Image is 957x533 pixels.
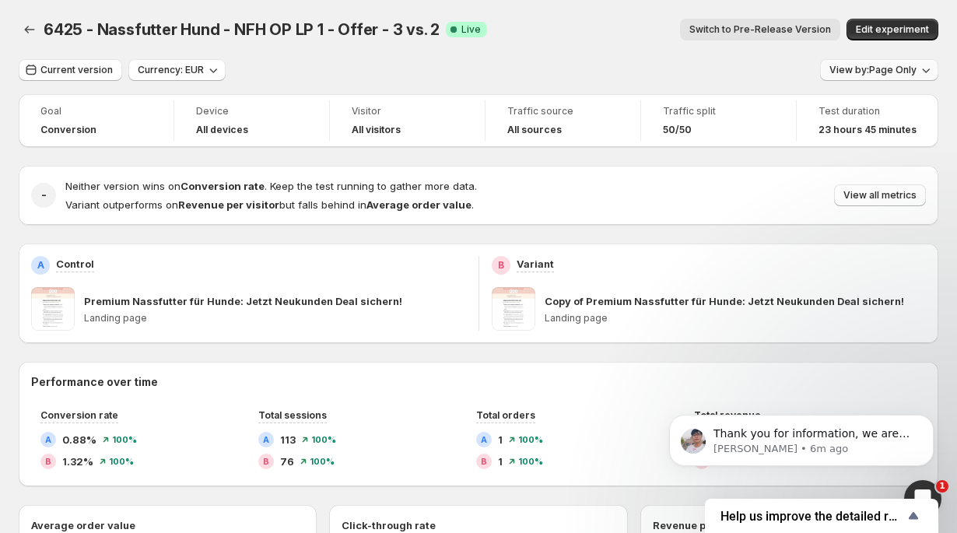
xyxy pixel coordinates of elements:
[84,312,466,324] p: Landing page
[196,103,307,138] a: DeviceAll devices
[352,124,401,136] h4: All visitors
[366,198,471,211] strong: Average order value
[720,507,923,525] button: Show survey - Help us improve the detailed report for A/B campaigns
[834,184,926,206] button: View all metrics
[45,457,51,466] h2: B
[653,517,752,533] h3: Revenue per visitor
[352,105,463,117] span: Visitor
[84,293,402,309] p: Premium Nassfutter für Hunde: Jetzt Neukunden Deal sichern!
[263,435,269,444] h2: A
[819,124,917,136] span: 23 hours 45 minutes
[481,435,487,444] h2: A
[843,189,917,202] span: View all metrics
[507,105,619,117] span: Traffic source
[40,105,152,117] span: Goal
[342,517,436,533] h3: Click-through rate
[819,103,917,138] a: Test duration23 hours 45 minutes
[181,180,265,192] strong: Conversion rate
[196,105,307,117] span: Device
[545,312,927,324] p: Landing page
[663,103,774,138] a: Traffic split50/50
[196,124,248,136] h4: All devices
[498,454,503,469] span: 1
[936,480,948,493] span: 1
[847,19,938,40] button: Edit experiment
[476,409,535,421] span: Total orders
[507,124,562,136] h4: All sources
[138,64,204,76] span: Currency: EUR
[258,409,327,421] span: Total sessions
[461,23,481,36] span: Live
[689,23,831,36] span: Switch to Pre-Release Version
[40,124,96,136] span: Conversion
[518,435,543,444] span: 100 %
[40,64,113,76] span: Current version
[56,256,94,272] p: Control
[518,457,543,466] span: 100 %
[680,19,840,40] button: Switch to Pre-Release Version
[829,64,917,76] span: View by: Page Only
[263,457,269,466] h2: B
[492,287,535,331] img: Copy of Premium Nassfutter für Hunde: Jetzt Neukunden Deal sichern!
[310,457,335,466] span: 100 %
[280,454,294,469] span: 76
[646,382,957,491] iframe: Intercom notifications message
[507,103,619,138] a: Traffic sourceAll sources
[62,454,93,469] span: 1.32%
[481,457,487,466] h2: B
[31,517,135,533] h3: Average order value
[41,188,47,203] h2: -
[44,20,440,39] span: 6425 - Nassfutter Hund - NFH OP LP 1 - Offer - 3 vs. 2
[45,435,51,444] h2: A
[31,287,75,331] img: Premium Nassfutter für Hunde: Jetzt Neukunden Deal sichern!
[498,259,504,272] h2: B
[65,180,477,192] span: Neither version wins on . Keep the test running to gather more data.
[37,259,44,272] h2: A
[820,59,938,81] button: View by:Page Only
[311,435,336,444] span: 100 %
[19,19,40,40] button: Back
[663,124,692,136] span: 50/50
[498,432,503,447] span: 1
[109,457,134,466] span: 100 %
[31,374,926,390] h2: Performance over time
[663,105,774,117] span: Traffic split
[545,293,904,309] p: Copy of Premium Nassfutter für Hunde: Jetzt Neukunden Deal sichern!
[517,256,554,272] p: Variant
[280,432,296,447] span: 113
[62,432,96,447] span: 0.88%
[40,103,152,138] a: GoalConversion
[720,509,904,524] span: Help us improve the detailed report for A/B campaigns
[856,23,929,36] span: Edit experiment
[65,198,474,211] span: Variant outperforms on but falls behind in .
[178,198,279,211] strong: Revenue per visitor
[112,435,137,444] span: 100 %
[128,59,226,81] button: Currency: EUR
[19,59,122,81] button: Current version
[40,409,118,421] span: Conversion rate
[904,480,941,517] iframe: Intercom live chat
[819,105,917,117] span: Test duration
[352,103,463,138] a: VisitorAll visitors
